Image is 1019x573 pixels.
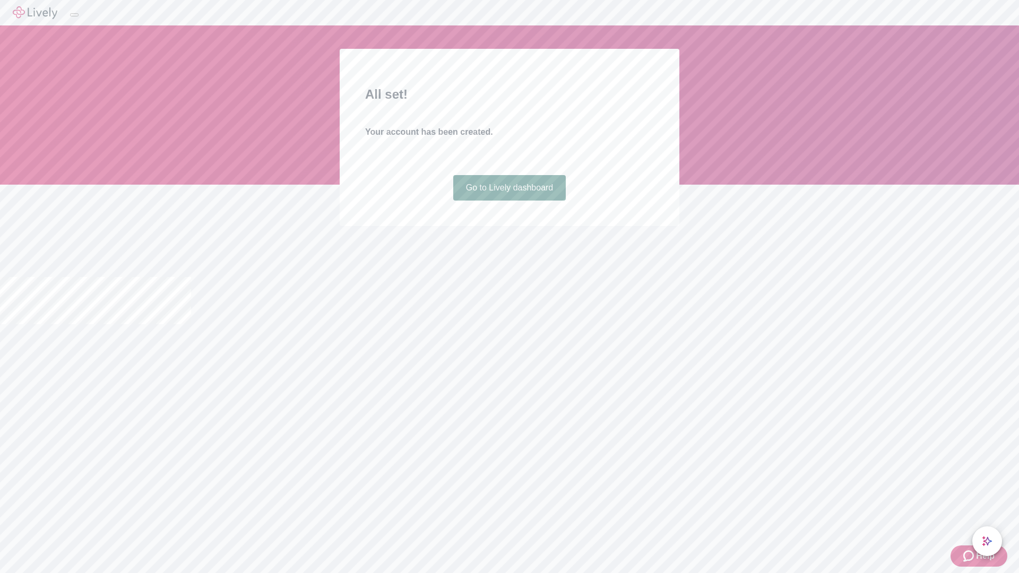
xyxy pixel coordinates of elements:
[365,126,654,138] h4: Your account has been created.
[951,545,1007,567] button: Zendesk support iconHelp
[963,550,976,562] svg: Zendesk support icon
[13,6,57,19] img: Lively
[972,526,1002,556] button: chat
[70,13,79,16] button: Log out
[982,536,992,546] svg: Lively AI Assistant
[976,550,995,562] span: Help
[365,85,654,104] h2: All set!
[453,175,566,201] a: Go to Lively dashboard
